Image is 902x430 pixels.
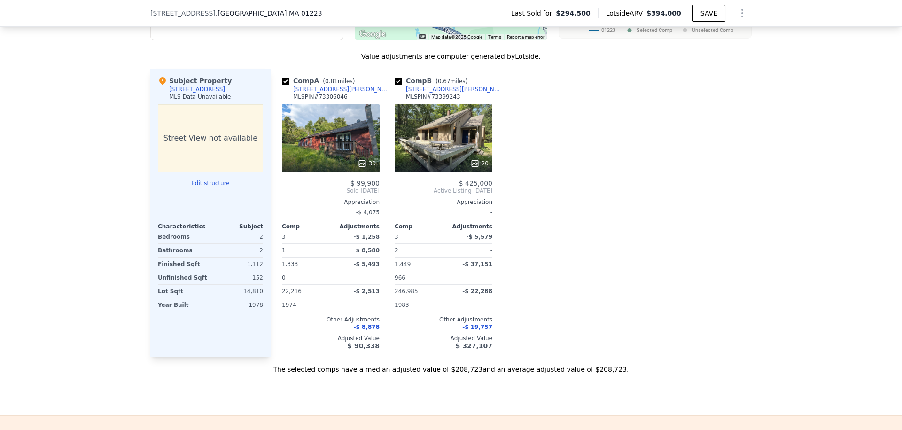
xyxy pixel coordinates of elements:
text: Unselected Comp [692,27,733,33]
text: 01223 [601,27,615,33]
div: 1 [282,244,329,257]
div: 20 [470,159,489,168]
span: 3 [282,234,286,240]
div: Adjustments [443,223,492,230]
div: Appreciation [395,198,492,206]
text: Selected Comp [637,27,672,33]
span: -$ 5,493 [354,261,380,267]
div: MLSPIN # 73399243 [406,93,460,101]
span: -$ 8,878 [354,324,380,330]
div: - [445,298,492,312]
div: 30 [358,159,376,168]
div: Characteristics [158,223,210,230]
span: -$ 19,757 [462,324,492,330]
span: $294,500 [556,8,591,18]
div: 2 [212,230,263,243]
button: Show Options [733,4,752,23]
span: Map data ©2025 Google [431,34,482,39]
div: Subject [210,223,263,230]
div: Bedrooms [158,230,209,243]
div: [STREET_ADDRESS] [169,86,225,93]
span: $ 425,000 [459,180,492,187]
span: Last Sold for [511,8,556,18]
a: Open this area in Google Maps (opens a new window) [357,28,388,40]
div: Appreciation [282,198,380,206]
div: MLSPIN # 73306046 [293,93,348,101]
span: $ 8,580 [356,247,380,254]
div: Finished Sqft [158,258,209,271]
span: -$ 2,513 [354,288,380,295]
span: Sold [DATE] [282,187,380,195]
a: [STREET_ADDRESS][PERSON_NAME] [395,86,504,93]
div: 1978 [212,298,263,312]
div: 1974 [282,298,329,312]
div: [STREET_ADDRESS][PERSON_NAME] [293,86,391,93]
div: Subject Property [158,76,232,86]
div: 152 [212,271,263,284]
span: 0 [282,274,286,281]
span: 22,216 [282,288,302,295]
span: , MA 01223 [287,9,322,17]
div: [STREET_ADDRESS][PERSON_NAME] [406,86,504,93]
a: [STREET_ADDRESS][PERSON_NAME] [282,86,391,93]
a: Terms (opens in new tab) [488,34,501,39]
div: Street View not available [158,104,263,172]
div: 14,810 [212,285,263,298]
span: ( miles) [432,78,471,85]
div: Bathrooms [158,244,209,257]
span: 246,985 [395,288,418,295]
div: Comp [282,223,331,230]
div: Unfinished Sqft [158,271,209,284]
span: 3 [395,234,398,240]
span: [STREET_ADDRESS] [150,8,216,18]
button: Keyboard shortcuts [419,34,426,39]
span: 0.67 [438,78,451,85]
button: Edit structure [158,180,263,187]
a: Report a map error [507,34,544,39]
span: -$ 1,258 [354,234,380,240]
div: Comp B [395,76,471,86]
span: Lotside ARV [606,8,646,18]
div: 2 [212,244,263,257]
div: Adjusted Value [395,335,492,342]
div: Value adjustments are computer generated by Lotside . [150,52,752,61]
div: Other Adjustments [395,316,492,323]
div: 1,112 [212,258,263,271]
span: ( miles) [319,78,358,85]
span: $394,000 [646,9,681,17]
div: Comp A [282,76,358,86]
div: - [445,271,492,284]
span: -$ 22,288 [462,288,492,295]
span: $ 90,338 [347,342,380,350]
img: Google [357,28,388,40]
div: Adjusted Value [282,335,380,342]
span: Active Listing [DATE] [395,187,492,195]
div: Adjustments [331,223,380,230]
span: $ 327,107 [456,342,492,350]
span: 1,449 [395,261,411,267]
span: 966 [395,274,405,281]
div: Comp [395,223,443,230]
div: - [445,244,492,257]
div: Other Adjustments [282,316,380,323]
span: -$ 5,579 [467,234,492,240]
span: $ 99,900 [350,180,380,187]
div: 1983 [395,298,442,312]
div: Year Built [158,298,209,312]
div: 2 [395,244,442,257]
span: -$ 4,075 [356,209,380,216]
span: 1,333 [282,261,298,267]
div: - [333,271,380,284]
div: - [333,298,380,312]
div: MLS Data Unavailable [169,93,231,101]
span: , [GEOGRAPHIC_DATA] [216,8,322,18]
div: The selected comps have a median adjusted value of $208,723 and an average adjusted value of $208... [150,357,752,374]
button: SAVE [692,5,725,22]
span: 0.81 [325,78,338,85]
span: -$ 37,151 [462,261,492,267]
div: Lot Sqft [158,285,209,298]
div: - [395,206,492,219]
